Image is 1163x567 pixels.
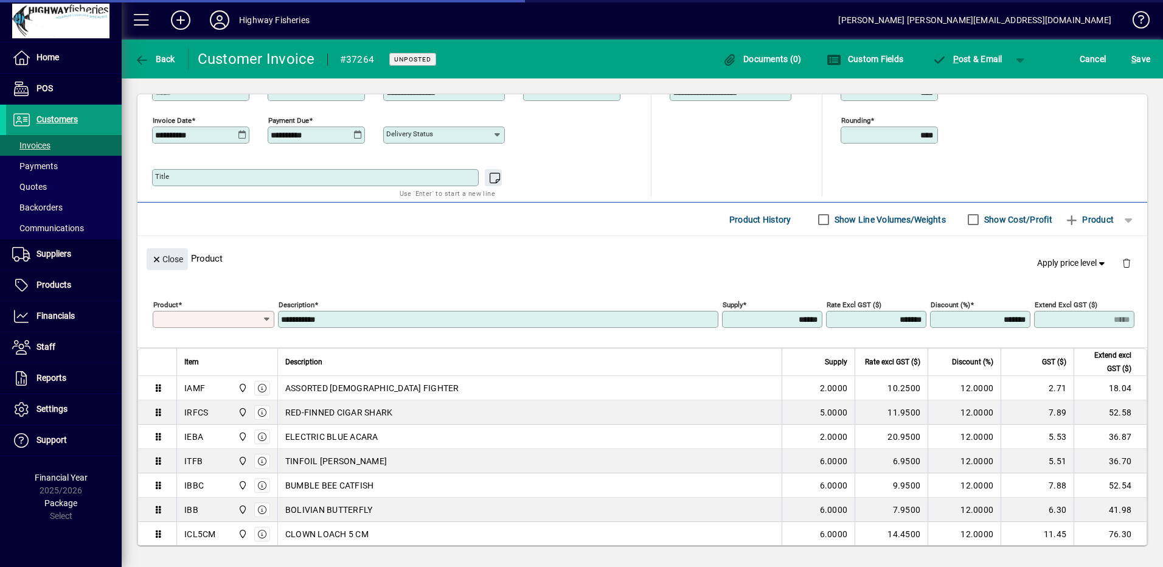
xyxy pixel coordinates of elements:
[36,373,66,383] span: Reports
[285,406,393,419] span: RED-FINNED CIGAR SHARK
[6,363,122,394] a: Reports
[12,161,58,171] span: Payments
[394,55,431,63] span: Unposted
[285,504,373,516] span: BOLIVIAN BUTTERFLY
[6,394,122,425] a: Settings
[6,197,122,218] a: Backorders
[36,114,78,124] span: Customers
[1074,473,1147,498] td: 52.54
[340,50,375,69] div: #37264
[6,156,122,176] a: Payments
[1001,498,1074,522] td: 6.30
[926,48,1009,70] button: Post & Email
[285,479,374,492] span: BUMBLE BEE CATFISH
[729,210,791,229] span: Product History
[1074,425,1147,449] td: 36.87
[841,116,870,125] mat-label: Rounding
[1112,257,1141,268] app-page-header-button: Delete
[12,223,84,233] span: Communications
[820,455,848,467] span: 6.0000
[1032,252,1113,274] button: Apply price level
[36,83,53,93] span: POS
[865,355,920,369] span: Rate excl GST ($)
[131,48,178,70] button: Back
[285,382,459,394] span: ASSORTED [DEMOGRAPHIC_DATA] FIGHTER
[928,425,1001,449] td: 12.0000
[820,431,848,443] span: 2.0000
[6,43,122,73] a: Home
[122,48,189,70] app-page-header-button: Back
[820,528,848,540] span: 6.0000
[184,355,199,369] span: Item
[386,130,433,138] mat-label: Delivery status
[928,498,1001,522] td: 12.0000
[235,454,249,468] span: Highway Fisheries Ltd
[832,214,946,226] label: Show Line Volumes/Weights
[1112,248,1141,277] button: Delete
[6,301,122,332] a: Financials
[1123,2,1148,42] a: Knowledge Base
[184,528,216,540] div: ICL5CM
[1035,301,1097,309] mat-label: Extend excl GST ($)
[235,430,249,444] span: Highway Fisheries Ltd
[1128,48,1153,70] button: Save
[184,406,208,419] div: IRFCS
[6,218,122,238] a: Communications
[1042,355,1066,369] span: GST ($)
[153,301,178,309] mat-label: Product
[6,135,122,156] a: Invoices
[6,332,122,363] a: Staff
[928,449,1001,473] td: 12.0000
[820,504,848,516] span: 6.0000
[235,381,249,395] span: Highway Fisheries Ltd
[184,504,198,516] div: IBB
[44,498,77,508] span: Package
[931,301,970,309] mat-label: Discount (%)
[200,9,239,31] button: Profile
[827,54,903,64] span: Custom Fields
[153,116,192,125] mat-label: Invoice date
[36,52,59,62] span: Home
[1001,449,1074,473] td: 5.51
[12,141,50,150] span: Invoices
[1001,425,1074,449] td: 5.53
[35,473,88,482] span: Financial Year
[1074,449,1147,473] td: 36.70
[279,301,314,309] mat-label: Description
[1001,522,1074,546] td: 11.45
[147,248,188,270] button: Close
[36,280,71,290] span: Products
[134,54,175,64] span: Back
[1064,210,1114,229] span: Product
[6,176,122,197] a: Quotes
[982,214,1052,226] label: Show Cost/Profit
[952,355,993,369] span: Discount (%)
[285,355,322,369] span: Description
[184,382,205,394] div: IAMF
[285,528,369,540] span: CLOWN LOACH 5 CM
[6,239,122,270] a: Suppliers
[928,522,1001,546] td: 12.0000
[723,54,802,64] span: Documents (0)
[928,376,1001,400] td: 12.0000
[155,172,169,181] mat-label: Title
[863,382,920,394] div: 10.2500
[6,270,122,301] a: Products
[285,455,387,467] span: TINFOIL [PERSON_NAME]
[12,182,47,192] span: Quotes
[827,301,881,309] mat-label: Rate excl GST ($)
[161,9,200,31] button: Add
[268,116,309,125] mat-label: Payment due
[144,253,191,264] app-page-header-button: Close
[235,503,249,517] span: Highway Fisheries Ltd
[1074,376,1147,400] td: 18.04
[6,425,122,456] a: Support
[953,54,959,64] span: P
[932,54,1002,64] span: ost & Email
[198,49,315,69] div: Customer Invoice
[235,479,249,492] span: Highway Fisheries Ltd
[863,504,920,516] div: 7.9500
[838,10,1111,30] div: [PERSON_NAME] [PERSON_NAME][EMAIL_ADDRESS][DOMAIN_NAME]
[863,479,920,492] div: 9.9500
[1081,349,1131,375] span: Extend excl GST ($)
